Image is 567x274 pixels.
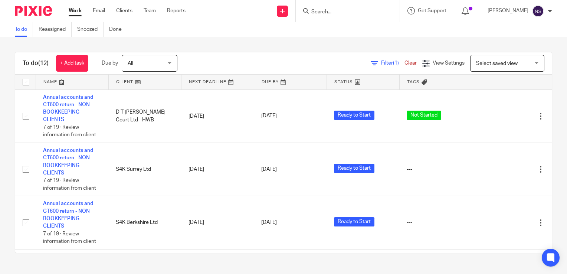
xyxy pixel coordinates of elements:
[77,22,104,37] a: Snoozed
[334,217,374,226] span: Ready to Start
[15,6,52,16] img: Pixie
[181,143,254,196] td: [DATE]
[488,7,528,14] p: [PERSON_NAME]
[407,166,472,173] div: ---
[433,61,465,66] span: View Settings
[407,111,441,120] span: Not Started
[167,7,186,14] a: Reports
[39,22,72,37] a: Reassigned
[43,125,96,138] span: 7 of 19 · Review information from client
[43,201,93,229] a: Annual accounts and CT600 return - NON BOOKKEEPING CLIENTS
[116,7,132,14] a: Clients
[93,7,105,14] a: Email
[23,59,49,67] h1: To do
[404,61,417,66] a: Clear
[311,9,377,16] input: Search
[69,7,82,14] a: Work
[144,7,156,14] a: Team
[476,61,518,66] span: Select saved view
[43,95,93,123] a: Annual accounts and CT600 return - NON BOOKKEEPING CLIENTS
[407,80,420,84] span: Tags
[261,167,277,172] span: [DATE]
[128,61,133,66] span: All
[334,111,374,120] span: Ready to Start
[43,178,96,191] span: 7 of 19 · Review information from client
[109,22,127,37] a: Done
[56,55,88,72] a: + Add task
[15,22,33,37] a: To do
[532,5,544,17] img: svg%3E
[393,61,399,66] span: (1)
[418,8,446,13] span: Get Support
[334,164,374,173] span: Ready to Start
[102,59,118,67] p: Due by
[43,148,93,176] a: Annual accounts and CT600 return - NON BOOKKEEPING CLIENTS
[108,143,181,196] td: S4K Surrey Ltd
[261,220,277,225] span: [DATE]
[43,231,96,244] span: 7 of 19 · Review information from client
[38,60,49,66] span: (12)
[181,196,254,249] td: [DATE]
[108,196,181,249] td: S4K Berkshire Ltd
[381,61,404,66] span: Filter
[261,114,277,119] span: [DATE]
[108,89,181,143] td: D T [PERSON_NAME] Court Ltd - HWB
[407,219,472,226] div: ---
[181,89,254,143] td: [DATE]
